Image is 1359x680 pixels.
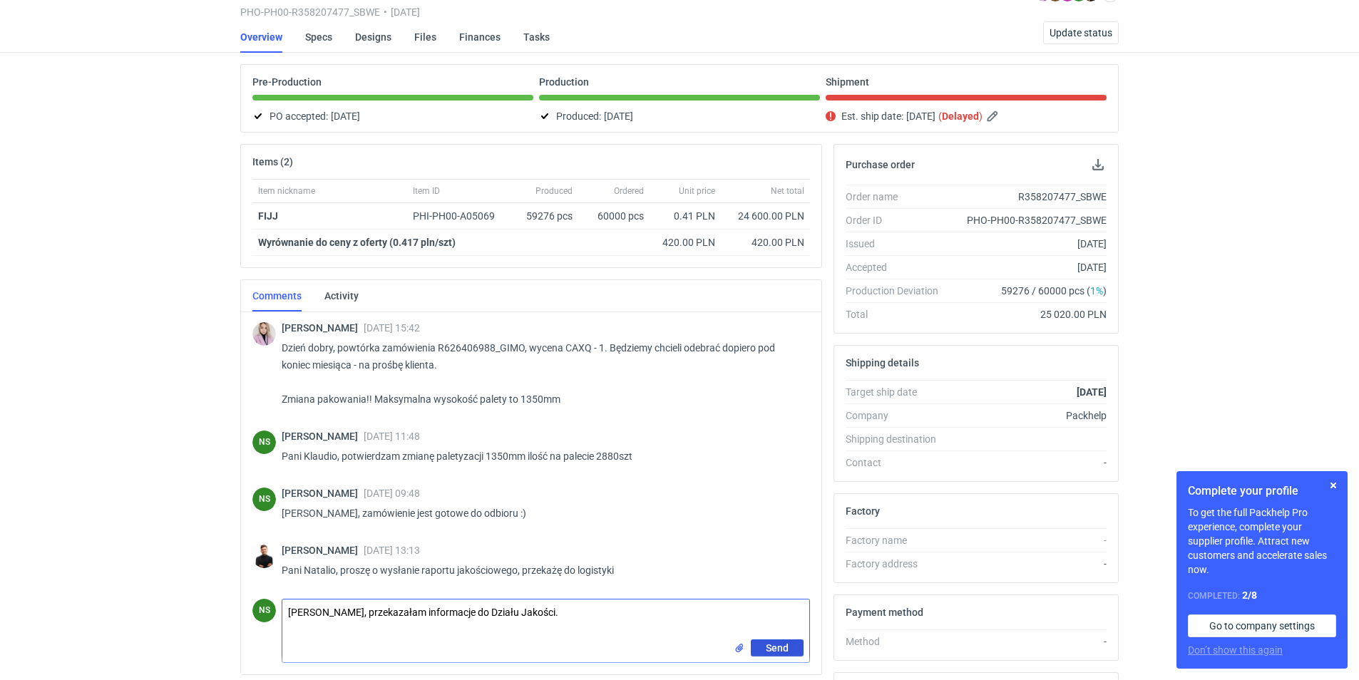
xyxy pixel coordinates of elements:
[727,235,804,249] div: 420.00 PLN
[384,6,387,18] span: •
[614,185,644,197] span: Ordered
[413,209,508,223] div: PHI-PH00-A05069
[331,108,360,125] span: [DATE]
[655,235,715,249] div: 420.00 PLN
[539,76,589,88] p: Production
[282,599,809,639] textarea: [PERSON_NAME], przekazałam informacje do Działu Jakości.
[846,607,923,618] h2: Payment method
[258,237,456,248] strong: Wyrównanie do ceny z oferty (0.417 pln/szt)
[846,357,919,369] h2: Shipping details
[1050,28,1112,38] span: Update status
[906,108,935,125] span: [DATE]
[1001,284,1107,298] span: 59276 / 60000 pcs ( )
[846,284,950,298] div: Production Deviation
[655,209,715,223] div: 0.41 PLN
[846,159,915,170] h2: Purchase order
[240,21,282,53] a: Overview
[1242,589,1257,601] strong: 2 / 8
[1090,285,1103,297] span: 1%
[751,639,804,656] button: Send
[539,108,820,125] div: Produced:
[942,110,979,122] strong: Delayed
[846,505,880,517] h2: Factory
[252,599,276,622] figcaption: NS
[282,488,364,499] span: [PERSON_NAME]
[950,533,1107,547] div: -
[305,21,332,53] a: Specs
[324,280,359,311] a: Activity
[985,108,1002,125] button: Edit estimated shipping date
[766,643,789,653] span: Send
[950,307,1107,321] div: 25 020.00 PLN
[727,209,804,223] div: 24 600.00 PLN
[364,488,420,499] span: [DATE] 09:48
[252,76,322,88] p: Pre-Production
[252,108,533,125] div: PO accepted:
[1188,588,1336,603] div: Completed:
[846,237,950,251] div: Issued
[604,108,633,125] span: [DATE]
[578,203,650,230] div: 60000 pcs
[535,185,573,197] span: Produced
[979,110,983,122] em: )
[1089,156,1107,173] button: Download PO
[282,431,364,442] span: [PERSON_NAME]
[252,431,276,454] div: Natalia Stępak
[679,185,715,197] span: Unit price
[826,76,869,88] p: Shipment
[846,190,950,204] div: Order name
[252,431,276,454] figcaption: NS
[258,185,315,197] span: Item nickname
[514,203,578,230] div: 59276 pcs
[364,431,420,442] span: [DATE] 11:48
[950,455,1107,470] div: -
[258,210,278,222] strong: FIJJ
[950,634,1107,649] div: -
[252,488,276,511] div: Natalia Stępak
[1188,643,1283,657] button: Don’t show this again
[252,545,276,568] img: Tomasz Kubiak
[846,307,950,321] div: Total
[282,545,364,556] span: [PERSON_NAME]
[252,488,276,511] figcaption: NS
[282,505,799,522] p: [PERSON_NAME], zamówienie jest gotowe do odbioru :)
[355,21,391,53] a: Designs
[413,185,440,197] span: Item ID
[938,110,942,122] em: (
[252,156,293,168] h2: Items (2)
[1325,477,1342,494] button: Skip for now
[771,185,804,197] span: Net total
[252,322,276,346] img: Klaudia Wiśniewska
[950,237,1107,251] div: [DATE]
[414,21,436,53] a: Files
[1188,614,1336,637] a: Go to company settings
[826,108,1107,125] div: Est. ship date:
[846,557,950,571] div: Factory address
[364,545,420,556] span: [DATE] 13:13
[1188,505,1336,577] p: To get the full Packhelp Pro experience, complete your supplier profile. Attract new customers an...
[252,280,302,311] a: Comments
[846,432,950,446] div: Shipping destination
[1188,483,1336,500] h1: Complete your profile
[950,213,1107,227] div: PHO-PH00-R358207477_SBWE
[846,260,950,274] div: Accepted
[282,339,799,408] p: Dzień dobry, powtórka zamówienia R626406988_GIMO, wycena CAXQ - 1. Będziemy chcieli odebrać dopie...
[282,322,364,334] span: [PERSON_NAME]
[846,213,950,227] div: Order ID
[950,190,1107,204] div: R358207477_SBWE
[950,408,1107,423] div: Packhelp
[846,634,950,649] div: Method
[846,408,950,423] div: Company
[1077,386,1107,398] strong: [DATE]
[240,6,968,18] div: PHO-PH00-R358207477_SBWE [DATE]
[846,455,950,470] div: Contact
[459,21,501,53] a: Finances
[252,599,276,622] div: Natalia Stępak
[282,562,799,579] p: Pani Natalio, proszę o wysłanie raportu jakościowego, przekażę do logistyki
[282,448,799,465] p: Pani Klaudio, potwierdzam zmianę paletyzacji 1350mm ilość na palecie 2880szt
[1043,21,1119,44] button: Update status
[950,260,1107,274] div: [DATE]
[364,322,420,334] span: [DATE] 15:42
